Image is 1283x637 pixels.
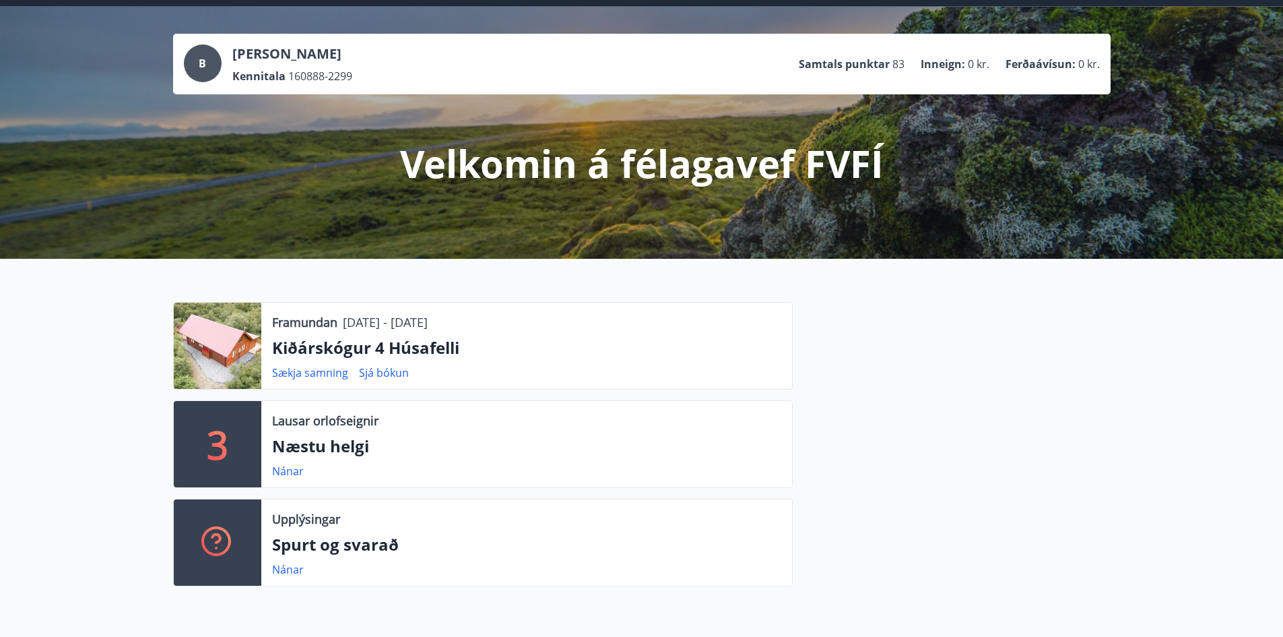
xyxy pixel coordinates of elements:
[1006,57,1076,71] p: Ferðaávísun :
[207,419,228,470] p: 3
[400,138,884,189] p: Velkomin á félagavef FVFÍ
[921,57,965,71] p: Inneign :
[272,435,781,458] p: Næstu helgi
[272,365,348,380] a: Sækja samning
[272,464,304,479] a: Nánar
[272,510,340,528] p: Upplýsingar
[892,57,904,71] span: 83
[1078,57,1100,71] span: 0 kr.
[272,533,781,556] p: Spurt og svarað
[343,313,428,331] p: [DATE] - [DATE]
[272,336,781,359] p: Kiðárskógur 4 Húsafelli
[199,56,206,71] span: B
[232,69,286,84] p: Kennitala
[968,57,989,71] span: 0 kr.
[359,365,409,380] a: Sjá bókun
[288,69,352,84] span: 160888-2299
[272,412,379,429] p: Lausar orlofseignir
[272,562,304,577] a: Nánar
[232,44,352,63] p: [PERSON_NAME]
[272,313,337,331] p: Framundan
[799,57,890,71] p: Samtals punktar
